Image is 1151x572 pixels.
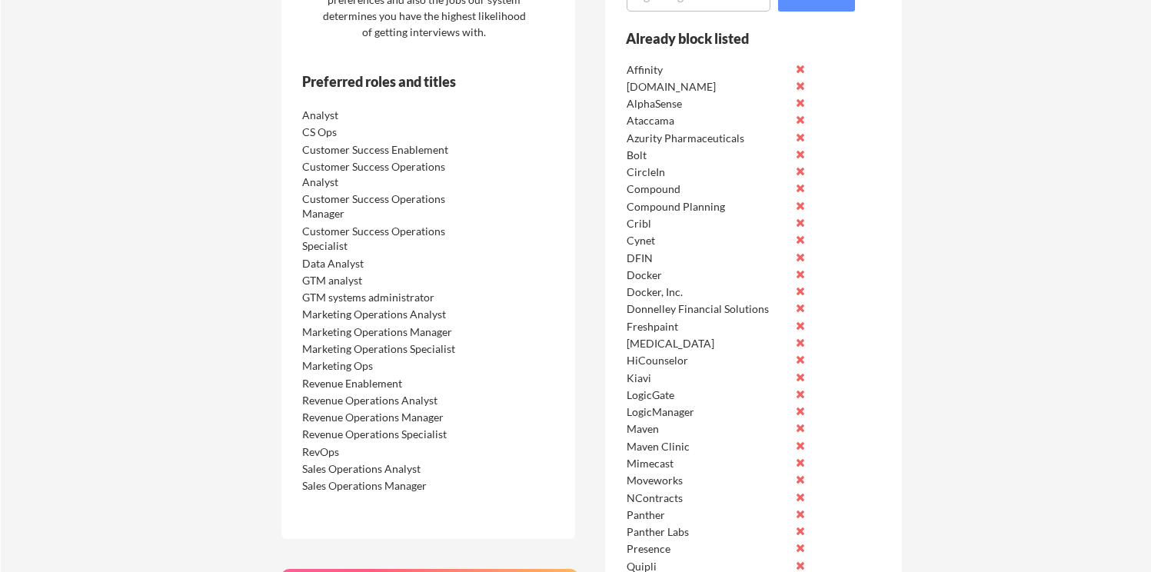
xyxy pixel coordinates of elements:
div: Marketing Ops [302,358,464,374]
div: Panther Labs [627,524,789,540]
div: LogicManager [627,404,789,420]
div: HiCounselor [627,353,789,368]
div: Cynet [627,233,789,248]
div: Already block listed [626,32,834,45]
div: Revenue Enablement [302,376,464,391]
div: Revenue Operations Specialist [302,427,464,442]
div: Marketing Operations Specialist [302,341,464,357]
div: Preferred roles and titles [302,75,511,88]
div: Kiavi [627,371,789,386]
div: Maven Clinic [627,439,789,454]
div: Customer Success Operations Analyst [302,159,464,189]
div: Customer Success Enablement [302,142,464,158]
div: Maven [627,421,789,437]
div: Sales Operations Analyst [302,461,464,477]
div: Analyst [302,108,464,123]
div: Revenue Operations Analyst [302,393,464,408]
div: CircleIn [627,165,789,180]
div: Docker, Inc. [627,284,789,300]
div: Sales Operations Manager [302,478,464,494]
div: Marketing Operations Manager [302,324,464,340]
div: Bolt [627,148,789,163]
div: LogicGate [627,387,789,403]
div: Donnelley Financial Solutions [627,301,789,317]
div: Presence [627,541,789,557]
div: Moveworks [627,473,789,488]
div: Data Analyst [302,256,464,271]
div: NContracts [627,491,789,506]
div: [DOMAIN_NAME] [627,79,789,95]
div: [MEDICAL_DATA] [627,336,789,351]
div: GTM analyst [302,273,464,288]
div: Compound [627,181,789,197]
div: Revenue Operations Manager [302,410,464,425]
div: DFIN [627,251,789,266]
div: Marketing Operations Analyst [302,307,464,322]
div: Freshpaint [627,319,789,334]
div: Compound Planning [627,199,789,214]
div: RevOps [302,444,464,460]
div: Customer Success Operations Specialist [302,224,464,254]
div: Panther [627,507,789,523]
div: CS Ops [302,125,464,140]
div: Ataccama [627,113,789,128]
div: Azurity Pharmaceuticals [627,131,789,146]
div: GTM systems administrator [302,290,464,305]
div: Cribl [627,216,789,231]
div: Mimecast [627,456,789,471]
div: AlphaSense [627,96,789,111]
div: Affinity [627,62,789,78]
div: Customer Success Operations Manager [302,191,464,221]
div: Docker [627,268,789,283]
